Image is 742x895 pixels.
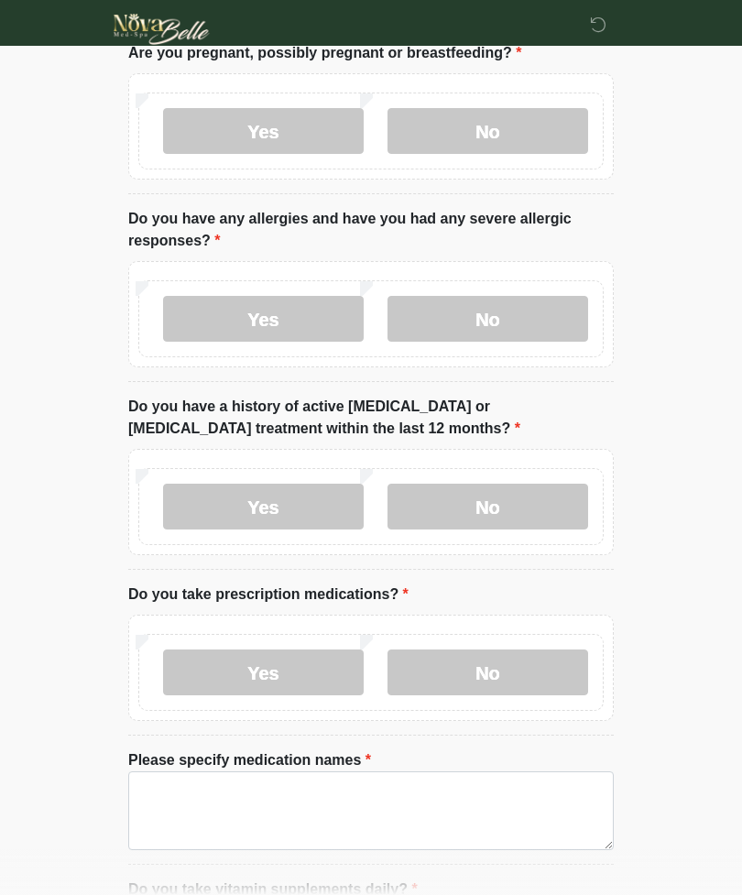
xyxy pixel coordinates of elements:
label: Do you take prescription medications? [128,584,409,606]
label: Yes [163,296,364,342]
label: Do you have a history of active [MEDICAL_DATA] or [MEDICAL_DATA] treatment within the last 12 mon... [128,396,614,440]
label: No [387,296,588,342]
label: Yes [163,108,364,154]
label: Yes [163,649,364,695]
label: No [387,108,588,154]
label: No [387,484,588,529]
label: Yes [163,484,364,529]
label: Do you have any allergies and have you had any severe allergic responses? [128,208,614,252]
img: Novabelle medspa Logo [110,14,213,45]
label: No [387,649,588,695]
label: Please specify medication names [128,749,371,771]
